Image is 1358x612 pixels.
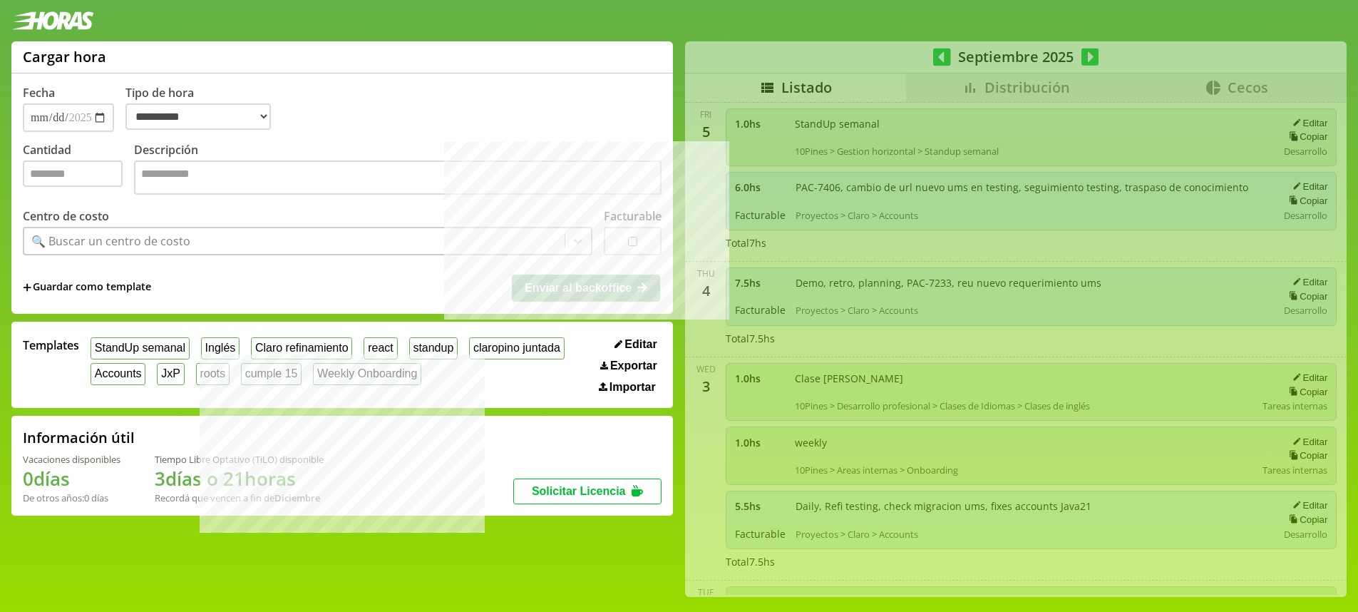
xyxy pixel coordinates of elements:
b: Diciembre [274,491,320,504]
select: Tipo de hora [125,103,271,130]
h1: Cargar hora [23,47,106,66]
button: Inglés [201,337,240,359]
span: Editar [624,338,657,351]
button: Editar [610,337,662,352]
span: + [23,280,31,295]
span: Solicitar Licencia [532,485,626,497]
div: Recordá que vencen a fin de [155,491,324,504]
img: logotipo [11,11,94,30]
button: Solicitar Licencia [513,479,662,504]
span: Templates [23,337,79,353]
button: JxP [157,363,184,385]
label: Centro de costo [23,208,109,224]
div: 🔍 Buscar un centro de costo [31,233,190,249]
label: Descripción [134,142,662,198]
span: Exportar [610,359,657,372]
button: Weekly Onboarding [313,363,421,385]
input: Cantidad [23,160,123,187]
button: standup [409,337,458,359]
button: Exportar [596,359,662,373]
span: Importar [609,381,656,394]
h1: 3 días o 21 horas [155,466,324,491]
div: De otros años: 0 días [23,491,120,504]
button: react [364,337,397,359]
button: Accounts [91,363,145,385]
h2: Información útil [23,428,135,447]
textarea: Descripción [134,160,662,195]
label: Tipo de hora [125,85,282,132]
span: +Guardar como template [23,280,151,295]
button: Claro refinamiento [251,337,352,359]
div: Tiempo Libre Optativo (TiLO) disponible [155,453,324,466]
div: Vacaciones disponibles [23,453,120,466]
button: cumple 15 [241,363,302,385]
button: StandUp semanal [91,337,190,359]
button: claropino juntada [469,337,564,359]
label: Fecha [23,85,55,101]
button: roots [196,363,230,385]
h1: 0 días [23,466,120,491]
label: Cantidad [23,142,134,198]
label: Facturable [604,208,662,224]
